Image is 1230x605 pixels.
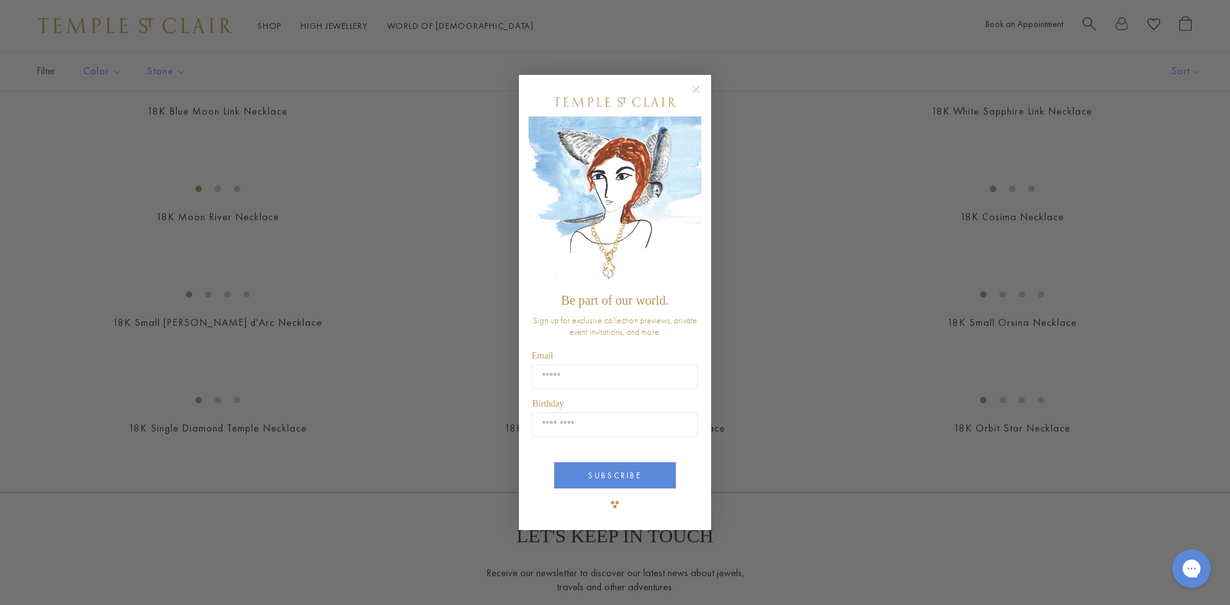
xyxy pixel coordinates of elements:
img: c4a9eb12-d91a-4d4a-8ee0-386386f4f338.jpeg [529,117,701,287]
button: Close dialog [694,88,710,104]
input: Email [532,364,698,389]
span: Birthday [532,399,564,408]
img: Temple St. Clair [554,97,676,107]
span: Email [532,351,553,360]
iframe: Gorgias live chat messenger [1166,545,1217,592]
span: Sign up for exclusive collection previews, private event invitations, and more. [533,314,697,337]
button: SUBSCRIBE [554,462,676,488]
img: TSC [602,492,628,517]
span: Be part of our world. [561,293,669,307]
